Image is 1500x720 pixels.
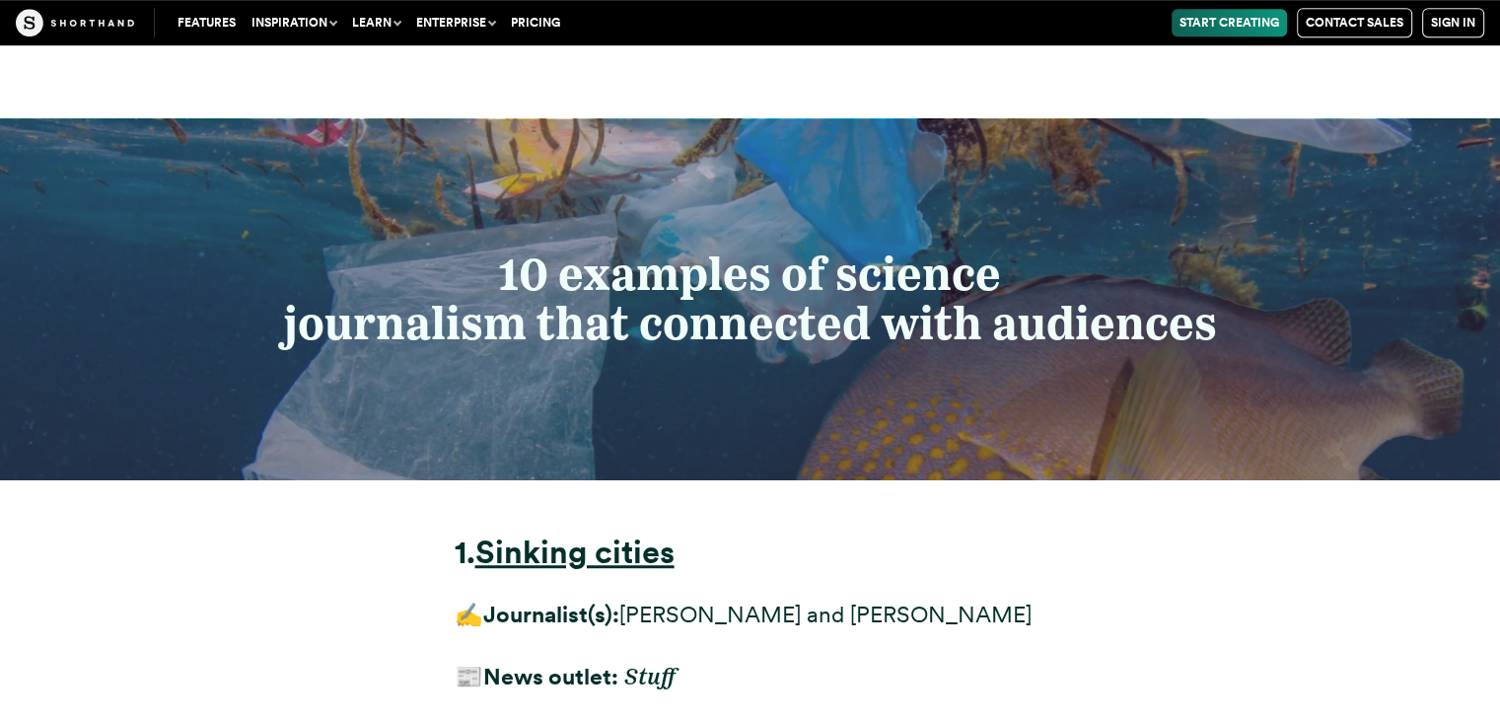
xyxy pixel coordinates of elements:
em: Stuff [624,663,676,690]
p: ✍️ [PERSON_NAME] and [PERSON_NAME] [455,596,1046,634]
a: Features [170,9,244,36]
strong: 10 examples of science [499,247,1001,301]
strong: News outlet: [483,663,618,690]
strong: journalism that connected with audiences [283,296,1217,350]
img: The Craft [16,9,134,36]
button: Learn [344,9,408,36]
a: Sign in [1422,8,1484,37]
a: Contact Sales [1297,8,1412,37]
button: Enterprise [408,9,503,36]
strong: Journalist(s): [483,601,619,628]
a: Sinking cities [475,533,675,571]
button: Inspiration [244,9,344,36]
p: 📰 [455,658,1046,696]
a: Pricing [503,9,568,36]
strong: 1. [455,533,475,571]
a: Start Creating [1172,9,1287,36]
